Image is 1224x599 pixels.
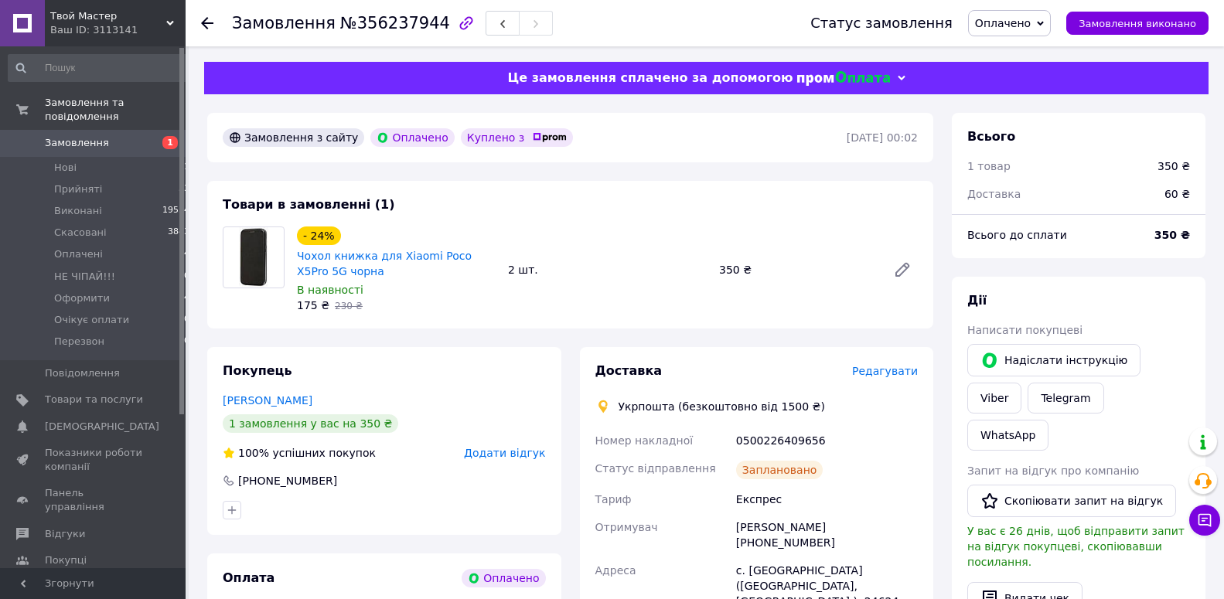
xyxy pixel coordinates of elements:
[713,259,881,281] div: 350 ₴
[595,493,632,505] span: Тариф
[45,420,159,434] span: [DEMOGRAPHIC_DATA]
[1154,229,1190,241] b: 350 ₴
[179,182,189,196] span: 53
[464,447,545,459] span: Додати відгук
[797,71,890,86] img: evopay logo
[45,136,109,150] span: Замовлення
[1158,158,1190,174] div: 350 ₴
[967,420,1048,451] a: WhatsApp
[223,128,364,147] div: Замовлення з сайту
[595,564,636,577] span: Адреса
[967,324,1083,336] span: Написати покупцеві
[201,15,213,31] div: Повернутися назад
[847,131,918,144] time: [DATE] 00:02
[223,363,292,378] span: Покупець
[967,293,987,308] span: Дії
[967,344,1140,376] button: Надіслати інструкцію
[975,17,1031,29] span: Оплачено
[967,129,1015,144] span: Всього
[223,414,398,433] div: 1 замовлення у вас на 350 ₴
[887,254,918,285] a: Редагувати
[1028,383,1103,414] a: Telegram
[852,365,918,377] span: Редагувати
[54,182,102,196] span: Прийняті
[8,54,191,82] input: Пошук
[238,447,269,459] span: 100%
[168,226,189,240] span: 3843
[54,204,102,218] span: Виконані
[370,128,454,147] div: Оплачено
[733,485,921,513] div: Експрес
[45,366,120,380] span: Повідомлення
[184,247,189,261] span: 4
[967,465,1139,477] span: Запит на відгук про компанію
[967,229,1067,241] span: Всього до сплати
[967,525,1185,568] span: У вас є 26 днів, щоб відправити запит на відгук покупцеві, скопіювавши посилання.
[54,291,110,305] span: Оформити
[237,473,339,488] div: [PHONE_NUMBER]
[1189,505,1220,536] button: Чат з покупцем
[533,133,567,142] img: prom
[297,226,341,245] div: - 24%
[340,14,450,32] span: №356237944
[502,259,713,281] div: 2 шт.
[239,227,268,288] img: Чохол книжка для Xiaomi Poco X5Pro 5G чорна
[223,570,274,585] span: Оплата
[297,299,329,311] span: 175 ₴
[595,363,663,378] span: Доставка
[595,521,658,533] span: Отримувач
[45,96,186,124] span: Замовлення та повідомлення
[223,197,395,212] span: Товари в замовленні (1)
[595,462,716,475] span: Статус відправлення
[54,335,104,349] span: Перезвон
[184,313,189,327] span: 0
[335,301,363,311] span: 230 ₴
[54,226,107,240] span: Скасовані
[162,136,178,149] span: 1
[223,445,376,461] div: успішних покупок
[184,270,189,284] span: 0
[967,485,1176,517] button: Скопіювати запит на відгук
[45,446,143,474] span: Показники роботи компанії
[967,383,1021,414] a: Viber
[595,434,694,447] span: Номер накладної
[967,160,1011,172] span: 1 товар
[297,250,472,277] a: Чохол книжка для Xiaomi Poco X5Pro 5G чорна
[50,23,186,37] div: Ваш ID: 3113141
[1079,18,1196,29] span: Замовлення виконано
[733,513,921,556] div: [PERSON_NAME] [PHONE_NUMBER]
[50,9,166,23] span: Твой Мастер
[967,188,1021,200] span: Доставка
[54,313,129,327] span: Очікує оплати
[54,247,103,261] span: Оплачені
[232,14,336,32] span: Замовлення
[736,461,823,479] div: Заплановано
[1155,177,1199,211] div: 60 ₴
[507,70,793,85] span: Це замовлення сплачено за допомогою
[462,569,545,587] div: Оплачено
[54,161,77,175] span: Нові
[45,527,85,541] span: Відгуки
[223,394,312,407] a: [PERSON_NAME]
[615,399,829,414] div: Укрпошта (безкоштовно від 1500 ₴)
[1066,12,1209,35] button: Замовлення виконано
[179,291,189,305] span: 14
[45,393,143,407] span: Товари та послуги
[297,284,363,296] span: В наявності
[733,427,921,454] div: 0500226409656
[45,486,143,514] span: Панель управління
[461,128,574,147] div: Куплено з
[54,270,115,284] span: НЕ ЧІПАЙ!!!
[45,553,87,567] span: Покупці
[184,335,189,349] span: 0
[810,15,953,31] div: Статус замовлення
[162,204,189,218] span: 19534
[184,161,189,175] span: 1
